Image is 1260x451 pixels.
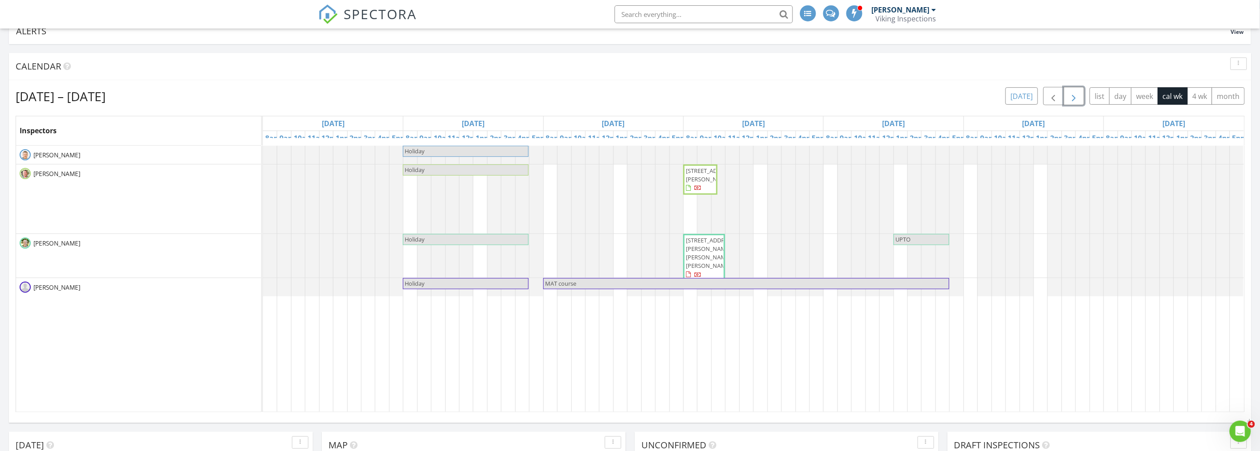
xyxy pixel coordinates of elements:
[320,116,347,131] a: Go to August 31, 2025
[291,131,316,145] a: 10am
[361,131,382,145] a: 3pm
[318,12,417,31] a: SPECTORA
[880,116,907,131] a: Go to September 4, 2025
[390,131,410,145] a: 5pm
[1202,131,1222,145] a: 3pm
[726,131,750,145] a: 11am
[558,131,578,145] a: 9am
[529,131,550,145] a: 5pm
[684,131,704,145] a: 8am
[1118,131,1138,145] a: 9am
[1216,131,1236,145] a: 4pm
[473,131,493,145] a: 1pm
[642,131,662,145] a: 3pm
[712,131,736,145] a: 10am
[1020,131,1044,145] a: 12pm
[1048,131,1068,145] a: 2pm
[32,239,82,248] span: [PERSON_NAME]
[405,166,424,174] span: Holiday
[1161,116,1188,131] a: Go to September 6, 2025
[1230,421,1251,442] iframe: Intercom live chat
[852,131,876,145] a: 10am
[1160,131,1184,145] a: 12pm
[16,25,1231,37] div: Alerts
[1231,28,1244,36] span: View
[333,131,353,145] a: 1pm
[344,4,417,23] span: SPECTORA
[586,131,610,145] a: 11am
[768,131,788,145] a: 2pm
[876,14,936,23] div: Viking Inspections
[516,131,536,145] a: 4pm
[20,238,31,249] img: headshotscott.png
[628,131,648,145] a: 2pm
[418,131,438,145] a: 9am
[460,116,487,131] a: Go to September 1, 2025
[922,131,942,145] a: 3pm
[20,126,57,135] span: Inspectors
[880,131,904,145] a: 12pm
[1132,131,1156,145] a: 10am
[1090,87,1110,105] button: list
[1174,131,1194,145] a: 1pm
[32,151,82,160] span: [PERSON_NAME]
[1146,131,1170,145] a: 11am
[686,236,736,270] span: [STREET_ADDRESS][PERSON_NAME][PERSON_NAME][PERSON_NAME]
[824,131,844,145] a: 8am
[1064,87,1085,105] button: Next
[1006,131,1030,145] a: 11am
[895,235,911,243] span: UPTO
[599,131,624,145] a: 12pm
[305,131,329,145] a: 11am
[501,131,521,145] a: 3pm
[405,235,424,243] span: Holiday
[32,283,82,292] span: [PERSON_NAME]
[1020,116,1047,131] a: Go to September 5, 2025
[670,131,690,145] a: 5pm
[686,167,736,183] span: [STREET_ADDRESS][PERSON_NAME]
[446,131,470,145] a: 11am
[1187,87,1212,105] button: 4 wk
[1188,131,1208,145] a: 2pm
[754,131,774,145] a: 1pm
[405,279,424,287] span: Holiday
[572,131,596,145] a: 10am
[1109,87,1132,105] button: day
[20,168,31,179] img: headshotjordan.png
[866,131,890,145] a: 11am
[16,439,44,451] span: [DATE]
[740,116,767,131] a: Go to September 3, 2025
[810,131,830,145] a: 5pm
[403,131,423,145] a: 8am
[614,131,634,145] a: 1pm
[1062,131,1082,145] a: 3pm
[328,439,348,451] span: Map
[872,5,930,14] div: [PERSON_NAME]
[908,131,928,145] a: 2pm
[318,4,338,24] img: The Best Home Inspection Software - Spectora
[978,131,998,145] a: 9am
[1131,87,1158,105] button: week
[1090,131,1110,145] a: 5pm
[16,87,106,105] h2: [DATE] – [DATE]
[20,149,31,160] img: headshotkris.png
[488,131,508,145] a: 2pm
[1230,131,1250,145] a: 5pm
[320,131,344,145] a: 12pm
[544,131,564,145] a: 8am
[32,169,82,178] span: [PERSON_NAME]
[992,131,1016,145] a: 10am
[1043,87,1064,105] button: Previous
[964,131,984,145] a: 8am
[1034,131,1054,145] a: 1pm
[894,131,914,145] a: 1pm
[782,131,802,145] a: 3pm
[460,131,484,145] a: 12pm
[600,116,627,131] a: Go to September 2, 2025
[1212,87,1245,105] button: month
[348,131,368,145] a: 2pm
[698,131,718,145] a: 9am
[950,131,970,145] a: 5pm
[641,439,706,451] span: Unconfirmed
[375,131,395,145] a: 4pm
